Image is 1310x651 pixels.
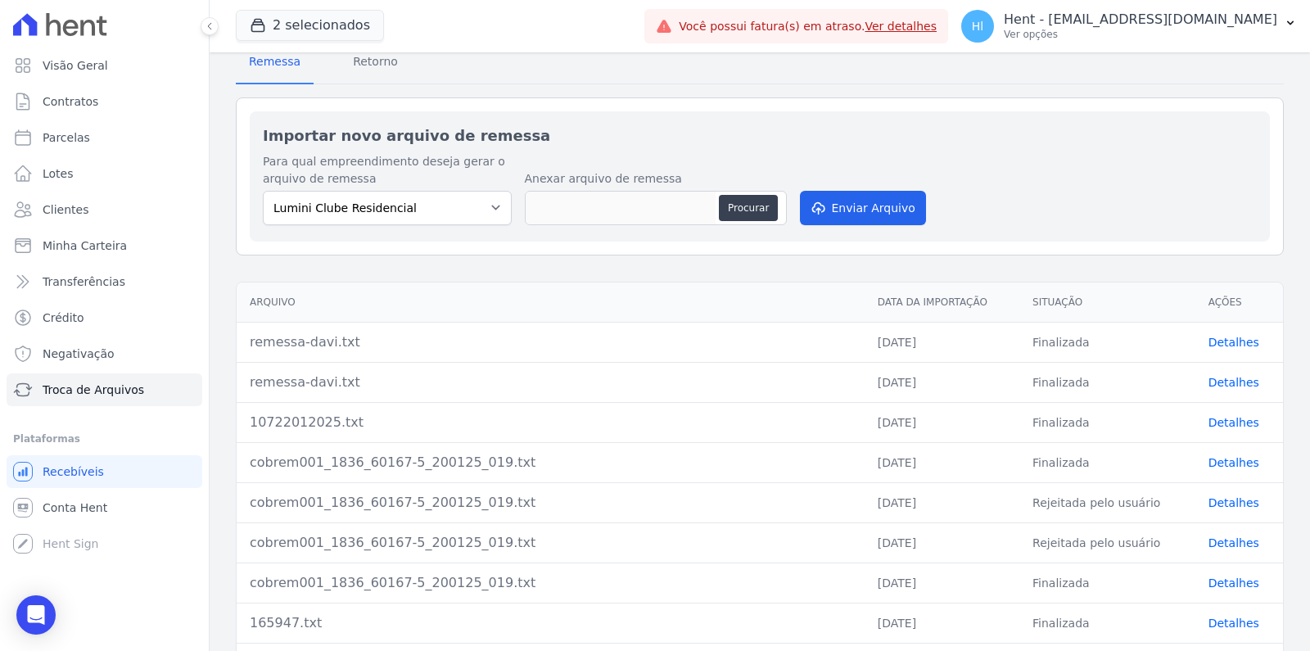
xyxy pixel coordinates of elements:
div: cobrem001_1836_60167-5_200125_019.txt [250,533,851,553]
td: Finalizada [1019,322,1195,362]
label: Anexar arquivo de remessa [525,170,787,188]
a: Retorno [340,42,411,84]
span: Crédito [43,310,84,326]
span: Remessa [239,45,310,78]
td: Rejeitada pelo usuário [1019,522,1195,563]
a: Contratos [7,85,202,118]
td: [DATE] [865,322,1019,362]
th: Ações [1195,283,1283,323]
h2: Importar novo arquivo de remessa [263,124,1257,147]
a: Visão Geral [7,49,202,82]
label: Para qual empreendimento deseja gerar o arquivo de remessa [263,153,512,188]
a: Remessa [236,42,314,84]
span: Contratos [43,93,98,110]
td: [DATE] [865,442,1019,482]
td: Finalizada [1019,362,1195,402]
td: Finalizada [1019,402,1195,442]
span: Conta Hent [43,500,107,516]
td: [DATE] [865,482,1019,522]
a: Minha Carteira [7,229,202,262]
a: Recebíveis [7,455,202,488]
div: 165947.txt [250,613,851,633]
td: [DATE] [865,522,1019,563]
td: [DATE] [865,603,1019,643]
p: Hent - [EMAIL_ADDRESS][DOMAIN_NAME] [1004,11,1277,28]
div: cobrem001_1836_60167-5_200125_019.txt [250,573,851,593]
span: Minha Carteira [43,237,127,254]
div: Plataformas [13,429,196,449]
td: [DATE] [865,563,1019,603]
a: Crédito [7,301,202,334]
button: Hl Hent - [EMAIL_ADDRESS][DOMAIN_NAME] Ver opções [948,3,1310,49]
a: Detalhes [1208,617,1259,630]
td: Rejeitada pelo usuário [1019,482,1195,522]
th: Situação [1019,283,1195,323]
a: Detalhes [1208,536,1259,549]
a: Negativação [7,337,202,370]
a: Conta Hent [7,491,202,524]
div: 10722012025.txt [250,413,851,432]
button: Procurar [719,195,778,221]
a: Detalhes [1208,456,1259,469]
td: [DATE] [865,402,1019,442]
a: Parcelas [7,121,202,154]
a: Detalhes [1208,376,1259,389]
span: Visão Geral [43,57,108,74]
button: 2 selecionados [236,10,384,41]
button: Enviar Arquivo [800,191,926,225]
th: Data da Importação [865,283,1019,323]
td: [DATE] [865,362,1019,402]
div: Open Intercom Messenger [16,595,56,635]
span: Clientes [43,201,88,218]
td: Finalizada [1019,442,1195,482]
div: cobrem001_1836_60167-5_200125_019.txt [250,453,851,472]
td: Finalizada [1019,563,1195,603]
span: Você possui fatura(s) em atraso. [679,18,937,35]
a: Detalhes [1208,416,1259,429]
a: Clientes [7,193,202,226]
a: Troca de Arquivos [7,373,202,406]
span: Negativação [43,346,115,362]
a: Ver detalhes [865,20,937,33]
span: Parcelas [43,129,90,146]
a: Detalhes [1208,496,1259,509]
a: Detalhes [1208,576,1259,590]
p: Ver opções [1004,28,1277,41]
a: Transferências [7,265,202,298]
span: Hl [972,20,983,32]
span: Recebíveis [43,463,104,480]
span: Troca de Arquivos [43,382,144,398]
div: cobrem001_1836_60167-5_200125_019.txt [250,493,851,513]
a: Lotes [7,157,202,190]
span: Retorno [343,45,408,78]
span: Lotes [43,165,74,182]
span: Transferências [43,274,125,290]
th: Arquivo [237,283,865,323]
div: remessa-davi.txt [250,332,851,352]
td: Finalizada [1019,603,1195,643]
div: remessa-davi.txt [250,373,851,392]
a: Detalhes [1208,336,1259,349]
